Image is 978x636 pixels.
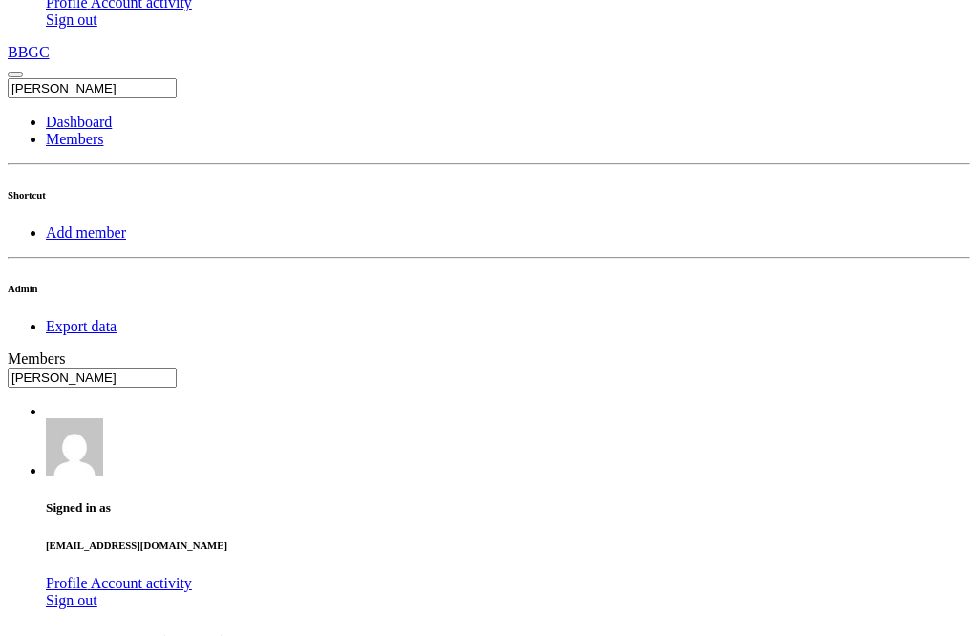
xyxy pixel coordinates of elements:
[46,114,112,130] a: Dashboard
[46,540,970,551] h6: [EMAIL_ADDRESS][DOMAIN_NAME]
[46,11,97,28] a: Sign out
[46,575,88,591] span: Profile
[8,44,970,61] a: BBGC
[8,350,970,368] div: Members
[46,500,970,516] h5: Signed in as
[46,592,97,608] a: Sign out
[8,368,177,388] input: Search members
[46,224,126,241] a: Add member
[8,189,970,201] h6: Shortcut
[8,72,23,77] button: Toggle sidenav
[46,318,117,334] a: Export data
[8,78,177,98] input: Search
[46,131,103,147] a: Members
[8,283,970,294] h6: Admin
[91,575,192,591] a: Account activity
[46,575,91,591] a: Profile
